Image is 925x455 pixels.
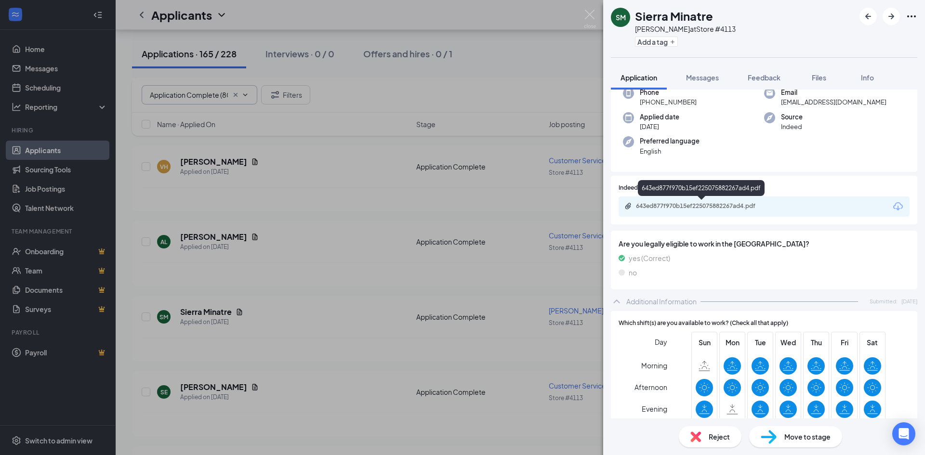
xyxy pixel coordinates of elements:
span: Move to stage [784,431,831,442]
span: Phone [640,88,697,97]
span: [DATE] [640,122,679,131]
svg: Download [892,201,904,212]
div: 643ed877f970b15ef225075882267ad4.pdf [636,202,771,210]
div: [PERSON_NAME] at Store #4113 [635,24,736,34]
svg: ArrowRight [885,11,897,22]
svg: ArrowLeftNew [862,11,874,22]
a: Paperclip643ed877f970b15ef225075882267ad4.pdf [624,202,780,211]
span: Messages [686,73,719,82]
span: English [640,146,700,156]
div: Open Intercom Messenger [892,422,915,445]
div: SM [616,13,626,22]
span: Applied date [640,112,679,122]
span: no [629,267,637,278]
span: Files [812,73,826,82]
svg: Plus [670,39,675,45]
span: Afternoon [634,378,667,396]
div: Additional Information [626,297,697,306]
span: Email [781,88,886,97]
span: yes (Correct) [629,253,670,263]
span: [EMAIL_ADDRESS][DOMAIN_NAME] [781,97,886,107]
span: Wed [780,337,797,348]
span: Feedback [748,73,780,82]
span: Thu [807,337,825,348]
span: Sat [864,337,881,348]
span: Which shift(s) are you available to work? (Check all that apply) [619,319,788,328]
h1: Sierra Minatre [635,8,713,24]
span: Fri [836,337,853,348]
span: Application [621,73,657,82]
span: Submitted: [870,297,898,305]
span: Sun [696,337,713,348]
svg: Ellipses [906,11,917,22]
span: Morning [641,357,667,374]
span: [DATE] [901,297,917,305]
span: Mon [724,337,741,348]
button: PlusAdd a tag [635,37,678,47]
div: 643ed877f970b15ef225075882267ad4.pdf [638,180,765,196]
span: Source [781,112,803,122]
button: ArrowRight [883,8,900,25]
span: Preferred language [640,136,700,146]
span: Are you legally eligible to work in the [GEOGRAPHIC_DATA]? [619,238,910,249]
svg: Paperclip [624,202,632,210]
button: ArrowLeftNew [859,8,877,25]
span: Evening [642,400,667,417]
span: Info [861,73,874,82]
span: Indeed [781,122,803,131]
span: Indeed Resume [619,183,661,193]
span: [PHONE_NUMBER] [640,97,697,107]
span: Reject [709,431,730,442]
span: Tue [752,337,769,348]
svg: ChevronUp [611,296,622,307]
span: Day [655,337,667,347]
